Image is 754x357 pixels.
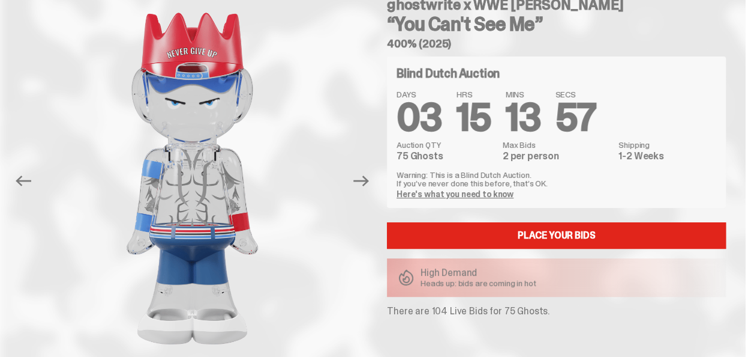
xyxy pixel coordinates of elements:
p: There are 104 Live Bids for 75 Ghosts. [387,307,726,316]
button: Next [348,168,374,194]
dd: 2 per person [503,151,611,161]
h5: 400% (2025) [387,38,726,49]
dt: Auction QTY [396,141,495,149]
span: HRS [456,90,491,99]
h3: “You Can't See Me” [387,14,726,34]
a: Place your Bids [387,222,726,249]
span: 57 [555,93,596,142]
a: Here's what you need to know [396,189,513,200]
dd: 1-2 Weeks [618,151,716,161]
p: Heads up: bids are coming in hot [420,279,536,287]
dt: Shipping [618,141,716,149]
span: 15 [456,93,491,142]
span: DAYS [396,90,442,99]
dt: Max Bids [503,141,611,149]
p: High Demand [420,268,536,278]
span: SECS [555,90,596,99]
dd: 75 Ghosts [396,151,495,161]
p: Warning: This is a Blind Dutch Auction. If you’ve never done this before, that’s OK. [396,171,716,188]
span: MINS [506,90,541,99]
span: 13 [506,93,541,142]
span: 03 [396,93,442,142]
h4: Blind Dutch Auction [396,67,500,79]
button: Previous [10,168,37,194]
